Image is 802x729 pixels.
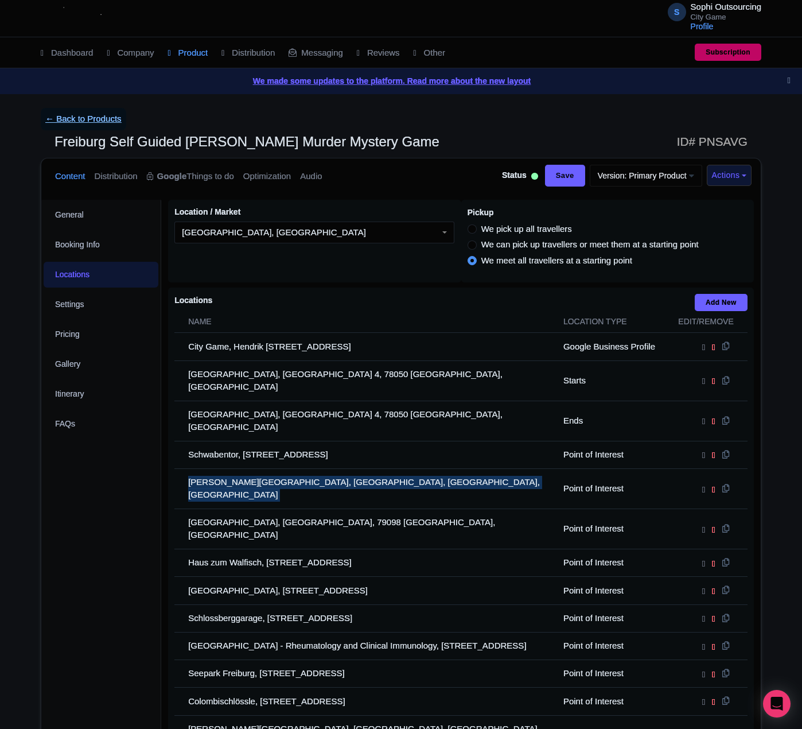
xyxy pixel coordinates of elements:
[529,168,540,186] div: Active
[107,37,154,69] a: Company
[174,632,556,660] td: [GEOGRAPHIC_DATA] - Rheumatology and Clinical Immunology, [STREET_ADDRESS]
[556,333,668,360] td: Google Business Profile
[481,254,632,267] label: We meet all travellers at a starting point
[44,262,158,288] a: Locations
[661,2,761,21] a: S Sophi Outsourcing City Game
[44,292,158,317] a: Settings
[147,158,234,195] a: GoogleThings to do
[44,351,158,377] a: Gallery
[182,227,366,238] div: [GEOGRAPHIC_DATA], [GEOGRAPHIC_DATA]
[7,75,795,87] a: We made some updates to the platform. Read more about the new layout
[174,509,556,549] td: [GEOGRAPHIC_DATA], [GEOGRAPHIC_DATA], 79098 [GEOGRAPHIC_DATA], [GEOGRAPHIC_DATA]
[174,468,556,509] td: [PERSON_NAME][GEOGRAPHIC_DATA], [GEOGRAPHIC_DATA], [GEOGRAPHIC_DATA], [GEOGRAPHIC_DATA]
[35,6,124,31] img: logo-ab69f6fb50320c5b225c76a69d11143b.png
[556,688,668,715] td: Point of Interest
[556,401,668,441] td: Ends
[556,660,668,688] td: Point of Interest
[481,238,699,251] label: We can pick up travellers or meet them at a starting point
[590,165,702,187] a: Version: Primary Product
[289,37,343,69] a: Messaging
[44,321,158,347] a: Pricing
[55,158,85,195] a: Content
[44,381,158,407] a: Itinerary
[556,441,668,468] td: Point of Interest
[174,577,556,604] td: [GEOGRAPHIC_DATA], [STREET_ADDRESS]
[54,134,439,149] span: Freiburg Self Guided [PERSON_NAME] Murder Mystery Game
[174,333,556,360] td: City Game, Hendrik [STREET_ADDRESS]
[174,401,556,441] td: [GEOGRAPHIC_DATA], [GEOGRAPHIC_DATA] 4, 78050 [GEOGRAPHIC_DATA], [GEOGRAPHIC_DATA]
[41,108,126,130] a: ← Back to Products
[556,577,668,604] td: Point of Interest
[691,2,761,11] span: Sophi Outsourcing
[695,44,761,61] a: Subscription
[695,294,748,311] a: Add New
[556,360,668,401] td: Starts
[668,311,748,333] th: Edit/Remove
[221,37,275,69] a: Distribution
[44,411,158,437] a: FAQs
[502,169,527,181] span: Status
[44,202,158,228] a: General
[691,13,761,21] small: City Game
[556,468,668,509] td: Point of Interest
[174,294,212,307] label: Locations
[44,232,158,258] a: Booking Info
[556,311,668,333] th: Location type
[174,207,240,216] span: Location / Market
[556,632,668,660] td: Point of Interest
[41,37,93,69] a: Dashboard
[174,604,556,632] td: Schlossberggarage, [STREET_ADDRESS]
[763,690,791,718] div: Open Intercom Messenger
[174,441,556,468] td: Schwabentor, [STREET_ADDRESS]
[174,549,556,576] td: Haus zum Walfisch, [STREET_ADDRESS]
[556,509,668,549] td: Point of Interest
[174,688,556,715] td: Colombischlössle, [STREET_ADDRESS]
[668,3,686,21] span: S
[174,311,556,333] th: Name
[95,158,138,195] a: Distribution
[481,223,572,236] label: We pick up all travellers
[677,130,748,153] span: ID# PNSAVG
[707,165,752,186] button: Actions
[691,22,714,31] a: Profile
[556,604,668,632] td: Point of Interest
[468,208,494,217] span: Pickup
[174,360,556,401] td: [GEOGRAPHIC_DATA], [GEOGRAPHIC_DATA] 4, 78050 [GEOGRAPHIC_DATA], [GEOGRAPHIC_DATA]
[414,37,446,69] a: Other
[788,74,791,87] button: Close announcement
[545,165,585,187] input: Save
[157,170,187,183] strong: Google
[357,37,400,69] a: Reviews
[174,660,556,688] td: Seepark Freiburg, [STREET_ADDRESS]
[300,158,322,195] a: Audio
[168,37,208,69] a: Product
[556,549,668,576] td: Point of Interest
[243,158,291,195] a: Optimization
